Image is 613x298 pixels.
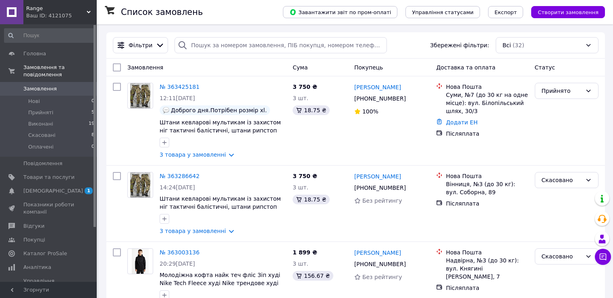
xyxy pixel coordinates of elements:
span: Замовлення [127,64,163,71]
span: Без рейтингу [362,274,402,280]
button: Створити замовлення [531,6,605,18]
img: :speech_balloon: [163,107,169,113]
span: Скасовані [28,132,56,139]
a: Штани кевларові мультикам із захистом ніг тактичні балістичні, штани рипстоп multicam камуфляжні ... [160,119,281,150]
span: 12:11[DATE] [160,95,195,101]
div: Ваш ID: 4121075 [26,12,97,19]
div: Післяплата [446,284,528,292]
a: Фото товару [127,248,153,274]
span: Без рейтингу [362,197,402,204]
span: Показники роботи компанії [23,201,75,216]
span: Фільтри [129,41,152,49]
a: 3 товара у замовленні [160,228,226,234]
span: Замовлення [23,85,57,92]
span: 20:29[DATE] [160,260,195,267]
span: Створити замовлення [538,9,598,15]
a: [PERSON_NAME] [354,172,401,180]
a: № 363286642 [160,173,199,179]
span: 0 [91,143,94,151]
span: Оплачені [28,143,54,151]
span: Покупці [23,236,45,243]
a: [PERSON_NAME] [354,249,401,257]
button: Чат з покупцем [595,249,611,265]
div: [PHONE_NUMBER] [353,182,407,193]
span: Прийняті [28,109,53,116]
a: № 363425181 [160,84,199,90]
h1: Список замовлень [121,7,203,17]
span: 3 750 ₴ [293,173,317,179]
div: 156.67 ₴ [293,271,333,281]
img: Фото товару [130,172,150,197]
span: Доброго дня.Потрібен розмір xl. [171,107,267,113]
span: Нові [28,98,40,105]
a: Додати ЕН [446,119,478,126]
div: Суми, №7 (до 30 кг на одне місце): вул. Білопільський шлях, 30/3 [446,91,528,115]
a: Створити замовлення [523,8,605,15]
a: [PERSON_NAME] [354,83,401,91]
span: Доставка та оплата [436,64,495,71]
span: Збережені фільтри: [430,41,489,49]
span: 3 шт. [293,95,308,101]
span: Аналітика [23,264,51,271]
div: Нова Пошта [446,172,528,180]
span: Замовлення та повідомлення [23,64,97,78]
input: Пошук за номером замовлення, ПІБ покупця, номером телефону, Email, номером накладної [175,37,387,53]
input: Пошук [4,28,95,43]
span: Управління сайтом [23,277,75,292]
span: 5 [91,109,94,116]
span: 0 [91,98,94,105]
span: 3 750 ₴ [293,84,317,90]
span: Головна [23,50,46,57]
span: 19 [89,120,94,128]
a: Фото товару [127,83,153,109]
span: Відгуки [23,222,44,230]
div: Скасовано [542,176,582,185]
span: Всі [503,41,511,49]
span: 3 шт. [293,184,308,191]
span: Товари та послуги [23,174,75,181]
span: Статус [535,64,555,71]
a: № 363003136 [160,249,199,256]
img: Фото товару [130,83,150,108]
span: 1 899 ₴ [293,249,317,256]
div: Надвірна, №3 (до 30 кг): вул. Княгині [PERSON_NAME], 7 [446,256,528,281]
button: Експорт [488,6,524,18]
span: Каталог ProSale [23,250,67,257]
div: [PHONE_NUMBER] [353,93,407,104]
div: 18.75 ₴ [293,195,329,204]
span: 14:24[DATE] [160,184,195,191]
span: Покупець [354,64,383,71]
button: Управління статусами [405,6,480,18]
span: 100% [362,108,378,115]
div: Вінниця, №3 (до 30 кг): вул. Соборна, 89 [446,180,528,196]
span: 3 шт. [293,260,308,267]
span: [DEMOGRAPHIC_DATA] [23,187,83,195]
a: Штани кевларові мультикам із захистом ніг тактичні балістичні, штани рипстоп multicam камуфляжні ... [160,195,281,226]
span: Повідомлення [23,160,62,167]
span: Виконані [28,120,53,128]
a: 3 товара у замовленні [160,151,226,158]
span: 8 [91,132,94,139]
span: Завантажити звіт по пром-оплаті [289,8,391,16]
div: Післяплата [446,130,528,138]
span: 1 [85,187,93,194]
div: [PHONE_NUMBER] [353,258,407,270]
span: Експорт [495,9,517,15]
button: Завантажити звіт по пром-оплаті [283,6,397,18]
span: (32) [513,42,524,48]
div: Скасовано [542,252,582,261]
div: Нова Пошта [446,83,528,91]
div: Прийнято [542,86,582,95]
a: Фото товару [127,172,153,198]
span: Range [26,5,87,12]
div: Нова Пошта [446,248,528,256]
span: Управління статусами [412,9,474,15]
div: 18.75 ₴ [293,105,329,115]
img: Фото товару [132,249,148,274]
div: Післяплата [446,199,528,208]
span: Cума [293,64,308,71]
